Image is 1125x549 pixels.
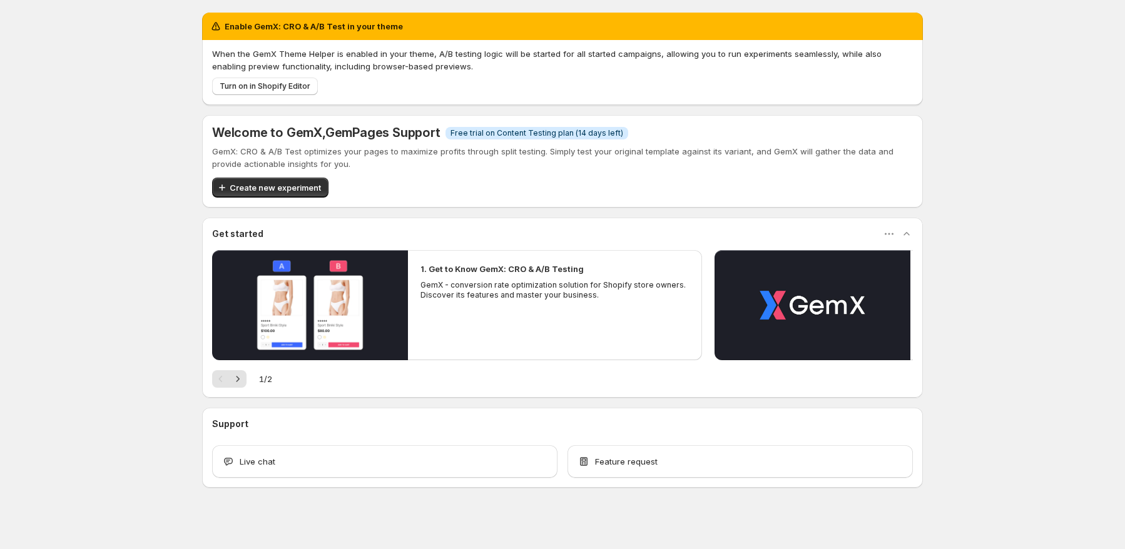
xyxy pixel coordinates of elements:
[212,250,408,360] button: Play video
[715,250,910,360] button: Play video
[229,370,247,388] button: Next
[220,81,310,91] span: Turn on in Shopify Editor
[212,370,247,388] nav: Pagination
[420,263,584,275] h2: 1. Get to Know GemX: CRO & A/B Testing
[240,455,275,468] span: Live chat
[259,373,272,385] span: 1 / 2
[225,20,403,33] h2: Enable GemX: CRO & A/B Test in your theme
[322,125,440,140] span: , GemPages Support
[595,455,658,468] span: Feature request
[212,78,318,95] button: Turn on in Shopify Editor
[451,128,623,138] span: Free trial on Content Testing plan (14 days left)
[212,145,913,170] p: GemX: CRO & A/B Test optimizes your pages to maximize profits through split testing. Simply test ...
[212,178,328,198] button: Create new experiment
[212,418,248,430] h3: Support
[212,48,913,73] p: When the GemX Theme Helper is enabled in your theme, A/B testing logic will be started for all st...
[212,228,263,240] h3: Get started
[420,280,690,300] p: GemX - conversion rate optimization solution for Shopify store owners. Discover its features and ...
[230,181,321,194] span: Create new experiment
[212,125,440,140] h5: Welcome to GemX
